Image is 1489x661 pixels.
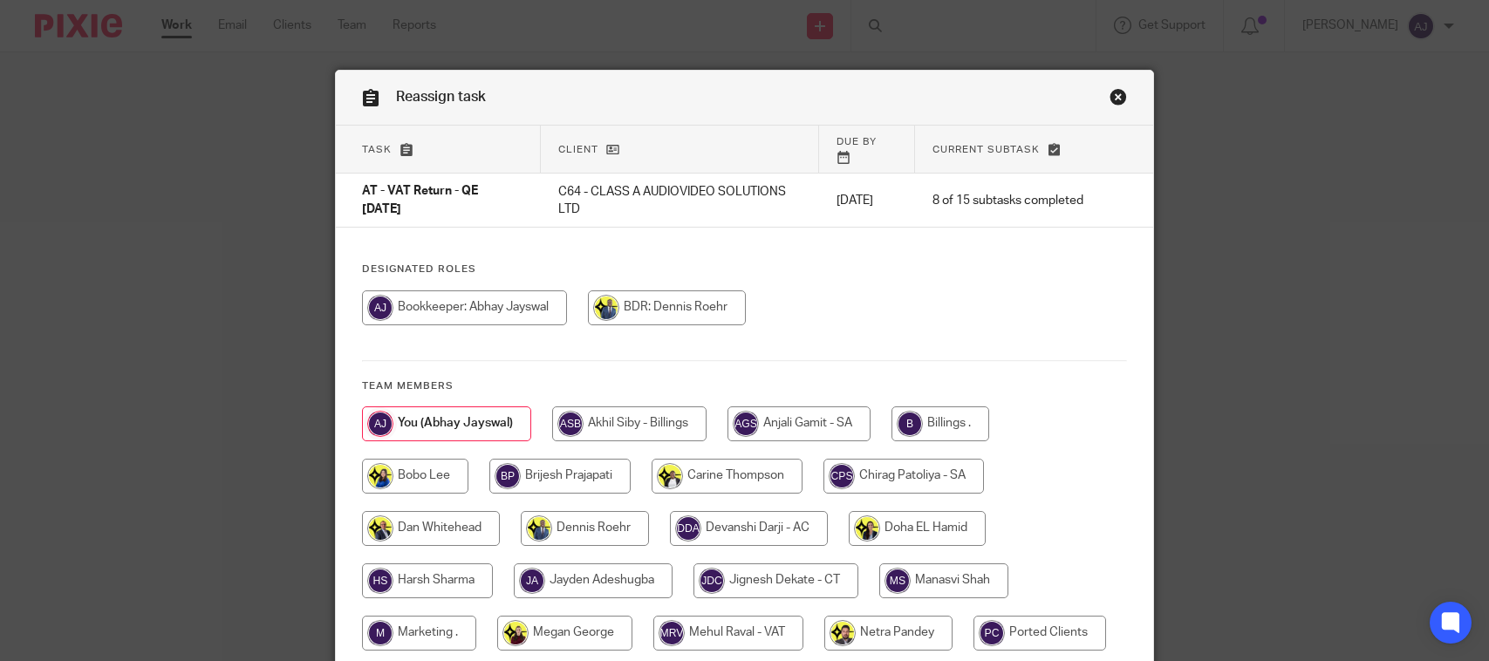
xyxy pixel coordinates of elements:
span: Current subtask [932,145,1040,154]
p: C64 - CLASS A AUDIOVIDEO SOLUTIONS LTD [558,183,802,219]
span: Task [362,145,392,154]
span: AT - VAT Return - QE [DATE] [362,186,478,216]
h4: Designated Roles [362,262,1127,276]
p: [DATE] [837,192,898,209]
span: Reassign task [396,90,486,104]
h4: Team members [362,379,1127,393]
span: Due by [837,137,877,147]
td: 8 of 15 subtasks completed [915,174,1101,228]
span: Client [558,145,598,154]
a: Close this dialog window [1110,88,1127,112]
